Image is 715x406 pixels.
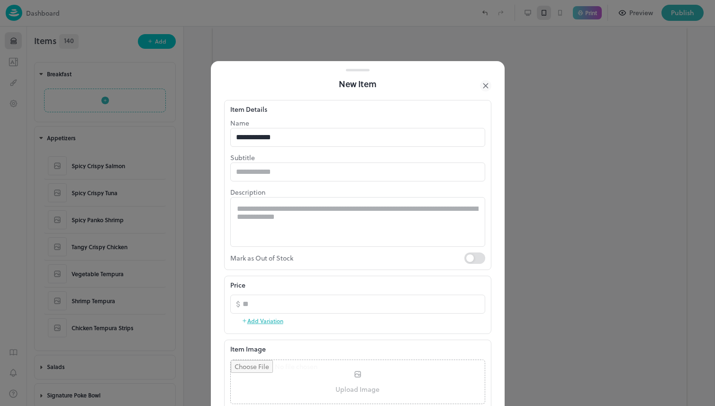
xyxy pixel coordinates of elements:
p: Mark as Out of Stock [230,253,464,264]
p: Description [230,187,485,197]
div: New Item [224,77,491,91]
p: Name [230,118,485,128]
p: Subtitle [230,153,485,162]
p: Item Image [230,344,485,354]
button: Add Variation [242,314,283,328]
p: Price [230,280,245,290]
div: Item Details [230,104,485,114]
